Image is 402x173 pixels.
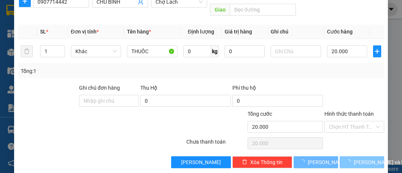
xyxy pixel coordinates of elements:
label: Hình thức thanh toán [324,111,374,117]
input: VD: Bàn, Ghế [127,45,177,57]
button: deleteXóa Thông tin [232,156,292,168]
span: delete [242,159,247,165]
span: Định lượng [188,29,214,35]
span: Đơn vị tính [71,29,99,35]
span: plus [373,48,381,54]
input: Ghi Chú [271,45,321,57]
span: [PERSON_NAME] [308,158,347,166]
span: [PERSON_NAME] [181,158,221,166]
span: Thu Hộ [140,85,157,91]
span: Khác [75,46,117,57]
div: Phí thu hộ [232,84,323,95]
span: SL [40,29,46,35]
button: delete [21,45,33,57]
label: Ghi chú đơn hàng [79,85,120,91]
span: loading [300,159,308,164]
button: [PERSON_NAME] và In [340,156,384,168]
th: Ghi chú [268,25,324,39]
input: Dọc đường [230,4,295,16]
span: Xóa Thông tin [250,158,282,166]
button: [PERSON_NAME] [171,156,231,168]
button: plus [373,45,381,57]
span: Giá trị hàng [225,29,252,35]
input: Ghi chú đơn hàng [79,95,139,107]
span: Decrease Value [56,51,65,57]
div: Chưa thanh toán [186,138,247,151]
span: Tên hàng [127,29,151,35]
span: Giao [210,4,230,16]
div: Tổng: 1 [21,67,156,75]
input: 0 [225,45,265,57]
span: down [59,52,63,57]
span: up [59,47,63,51]
span: Tổng cước [248,111,272,117]
span: Cước hàng [327,29,353,35]
span: kg [211,45,219,57]
span: Increase Value [56,46,65,51]
span: loading [346,159,354,164]
button: [PERSON_NAME] [294,156,338,168]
